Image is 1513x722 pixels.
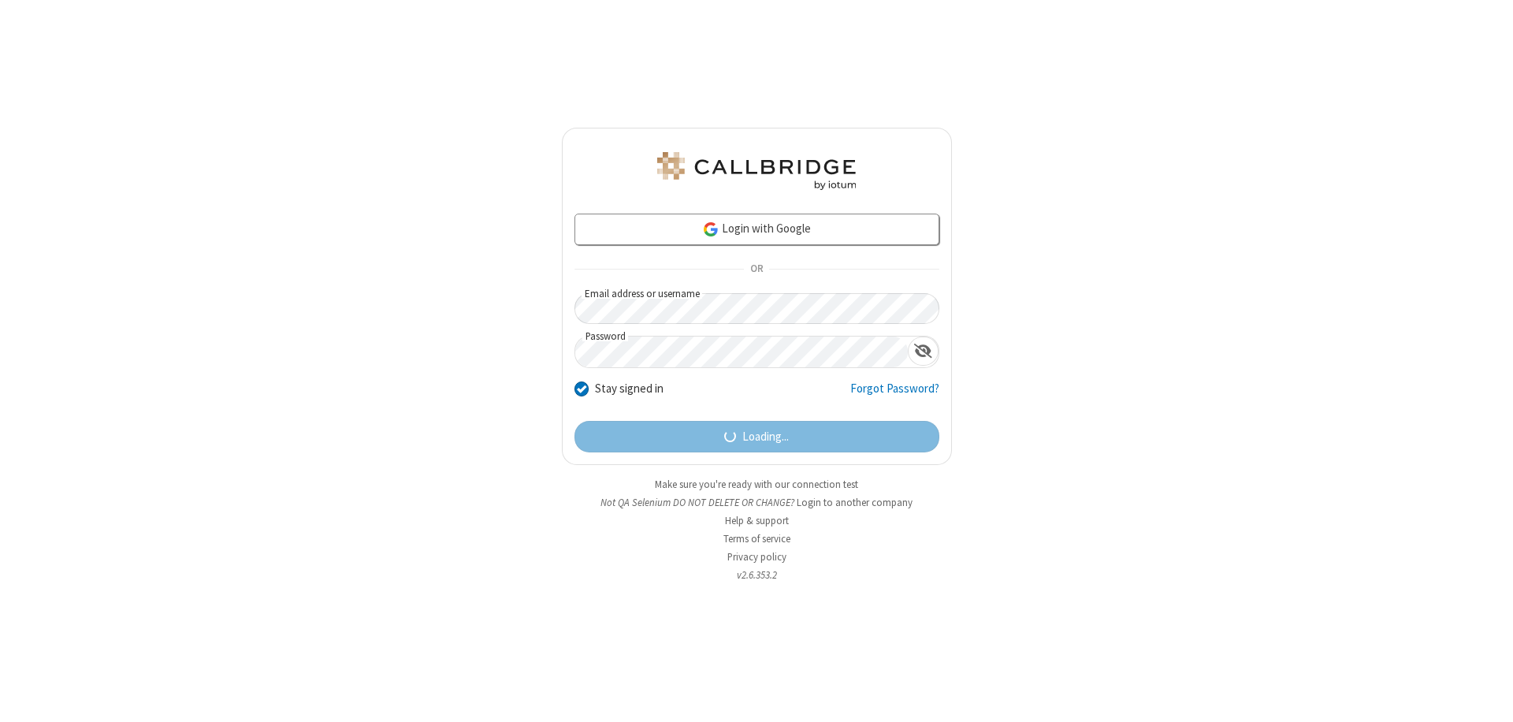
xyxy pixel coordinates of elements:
a: Privacy policy [727,550,786,564]
label: Stay signed in [595,380,664,398]
a: Login with Google [574,214,939,245]
a: Terms of service [723,532,790,545]
img: QA Selenium DO NOT DELETE OR CHANGE [654,152,859,190]
a: Help & support [725,514,789,527]
span: OR [744,259,769,281]
button: Login to another company [797,495,913,510]
div: Show password [908,337,939,366]
li: Not QA Selenium DO NOT DELETE OR CHANGE? [562,495,952,510]
input: Email address or username [574,293,939,324]
a: Make sure you're ready with our connection test [655,478,858,491]
a: Forgot Password? [850,380,939,410]
li: v2.6.353.2 [562,568,952,582]
input: Password [575,337,908,367]
img: google-icon.png [702,221,719,238]
span: Loading... [742,428,789,446]
button: Loading... [574,421,939,452]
